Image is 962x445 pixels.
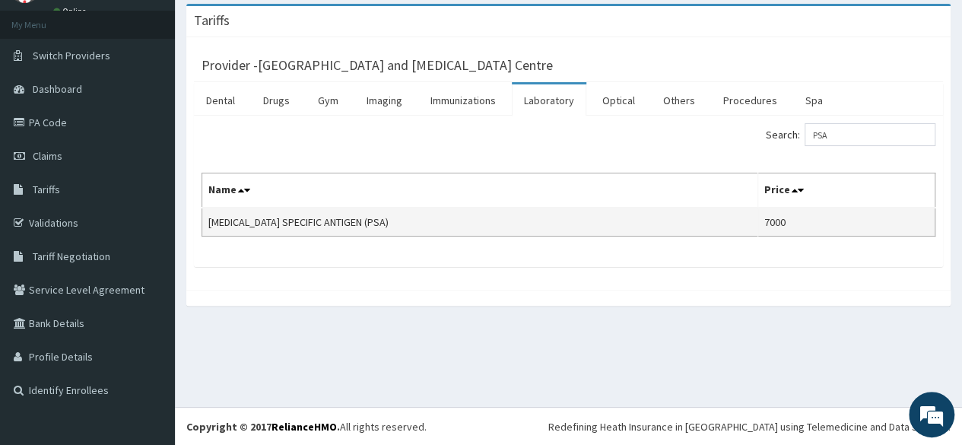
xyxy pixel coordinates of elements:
td: [MEDICAL_DATA] SPECIFIC ANTIGEN (PSA) [202,208,758,237]
span: Tariffs [33,183,60,196]
div: Chat with us now [79,85,256,105]
a: RelianceHMO [271,420,337,434]
a: Immunizations [418,84,508,116]
div: Redefining Heath Insurance in [GEOGRAPHIC_DATA] using Telemedicine and Data Science! [548,419,951,434]
span: We're online! [88,129,210,282]
a: Online [53,6,90,17]
td: 7000 [757,208,935,237]
label: Search: [766,123,935,146]
a: Procedures [711,84,789,116]
input: Search: [805,123,935,146]
th: Name [202,173,758,208]
img: d_794563401_company_1708531726252_794563401 [28,76,62,114]
span: Claims [33,149,62,163]
a: Dental [194,84,247,116]
span: Switch Providers [33,49,110,62]
a: Spa [793,84,835,116]
a: Laboratory [512,84,586,116]
th: Price [757,173,935,208]
a: Imaging [354,84,414,116]
textarea: Type your message and hit 'Enter' [8,289,290,342]
a: Others [651,84,707,116]
a: Drugs [251,84,302,116]
div: Minimize live chat window [249,8,286,44]
h3: Provider - [GEOGRAPHIC_DATA] and [MEDICAL_DATA] Centre [202,59,553,72]
h3: Tariffs [194,14,230,27]
span: Dashboard [33,82,82,96]
a: Optical [590,84,647,116]
strong: Copyright © 2017 . [186,420,340,434]
span: Tariff Negotiation [33,250,110,263]
a: Gym [306,84,351,116]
